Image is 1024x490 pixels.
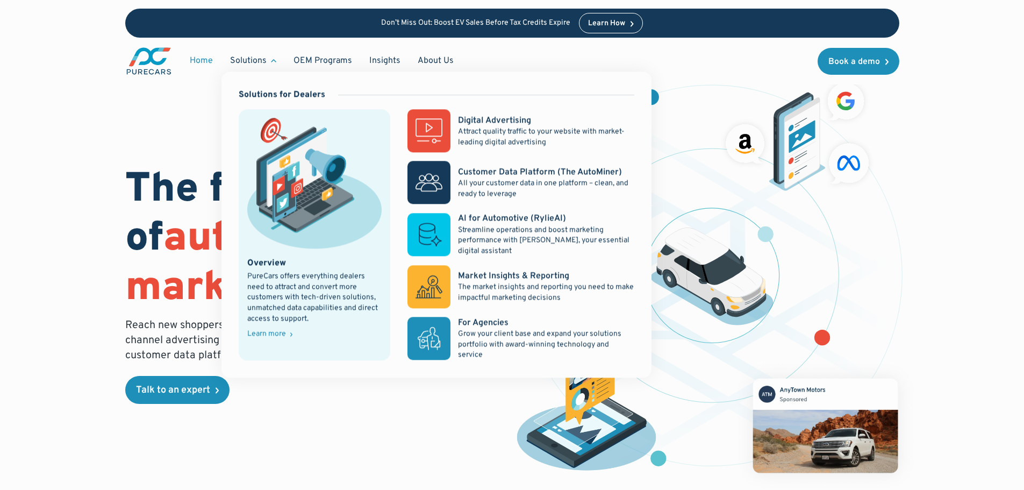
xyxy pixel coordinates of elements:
[247,330,286,338] div: Learn more
[230,55,267,67] div: Solutions
[136,386,210,395] div: Talk to an expert
[457,115,531,126] div: Digital Advertising
[579,13,643,33] a: Learn How
[457,282,634,303] p: The market insights and reporting you need to make impactful marketing decisions
[361,51,409,71] a: Insights
[407,265,634,308] a: Market Insights & ReportingThe market insights and reporting you need to make impactful marketing...
[818,48,899,75] a: Book a demo
[588,20,625,27] div: Learn How
[125,46,173,76] a: main
[457,126,634,147] p: Attract quality traffic to your website with market-leading digital advertising
[720,77,875,191] img: ads on social media and advertising partners
[239,109,390,360] a: marketing illustration showing social media channels and campaignsOverviewPureCars offers everyth...
[125,376,230,404] a: Talk to an expert
[457,270,569,282] div: Market Insights & Reporting
[407,212,634,256] a: AI for Automotive (RylieAI)Streamline operations and boost marketing performance with [PERSON_NAM...
[285,51,361,71] a: OEM Programs
[125,318,452,363] p: Reach new shoppers and nurture existing clients through an omni-channel advertising approach comb...
[407,317,634,360] a: For AgenciesGrow your client base and expand your solutions portfolio with award-winning technolo...
[506,315,667,475] img: persona of a buyer
[125,214,385,314] span: automotive marketing
[247,271,382,324] div: PureCars offers everything dealers need to attract and convert more customers with tech-driven so...
[381,19,570,28] p: Don’t Miss Out: Boost EV Sales Before Tax Credits Expire
[407,161,634,204] a: Customer Data Platform (The AutoMiner)All your customer data in one platform – clean, and ready t...
[457,178,634,199] p: All your customer data in one platform – clean, and ready to leverage
[409,51,462,71] a: About Us
[125,166,499,314] h1: The future of is data.
[457,317,508,329] div: For Agencies
[125,46,173,76] img: purecars logo
[221,72,651,378] nav: Solutions
[650,228,774,325] img: illustration of a vehicle
[457,225,634,257] p: Streamline operations and boost marketing performance with [PERSON_NAME], your essential digital ...
[239,89,325,101] div: Solutions for Dealers
[247,118,382,248] img: marketing illustration showing social media channels and campaigns
[181,51,221,71] a: Home
[407,109,634,152] a: Digital AdvertisingAttract quality traffic to your website with market-leading digital advertising
[247,257,286,269] div: Overview
[457,329,634,360] p: Grow your client base and expand your solutions portfolio with award-winning technology and service
[457,166,621,178] div: Customer Data Platform (The AutoMiner)
[457,212,565,224] div: AI for Automotive (RylieAI)
[221,51,285,71] div: Solutions
[828,58,880,66] div: Book a demo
